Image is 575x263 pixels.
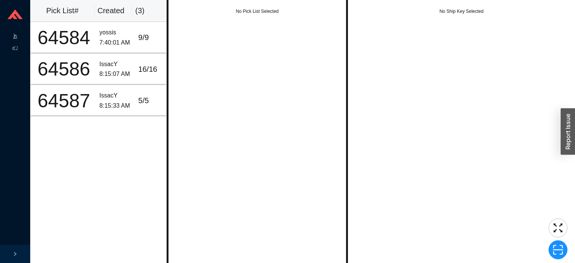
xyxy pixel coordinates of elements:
div: yossis [99,28,132,38]
span: right [13,252,17,256]
div: 64586 [34,60,93,79]
span: scan [549,244,567,255]
div: No Ship Key Selected [348,8,575,15]
button: scan [549,240,567,259]
div: 16 / 16 [138,63,162,76]
div: 9 / 9 [138,31,162,44]
div: 8:15:33 AM [99,101,132,111]
div: 5 / 5 [138,94,162,107]
div: ( 3 ) [135,5,159,17]
div: 64584 [34,28,93,47]
div: No Pick List Selected [168,8,346,15]
div: 8:15:07 AM [99,69,132,79]
span: fullscreen [549,222,567,234]
div: 64587 [34,91,93,110]
div: IssacY [99,59,132,70]
button: fullscreen [549,218,567,237]
div: IssacY [99,91,132,101]
div: 7:40:01 AM [99,38,132,48]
